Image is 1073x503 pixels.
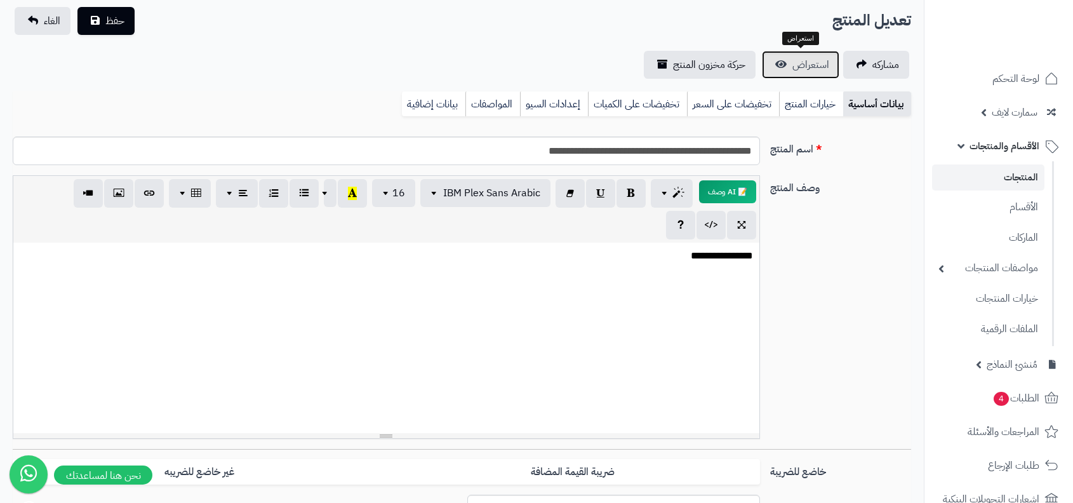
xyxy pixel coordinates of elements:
[932,285,1044,312] a: خيارات المنتجات
[372,179,415,207] button: 16
[843,51,909,79] a: مشاركه
[673,57,745,72] span: حركة مخزون المنتج
[15,7,70,35] a: الغاء
[392,185,405,201] span: 16
[520,91,588,117] a: إعدادات السيو
[420,179,550,207] button: IBM Plex Sans Arabic
[779,91,843,117] a: خيارات المنتج
[465,91,520,117] a: المواصفات
[44,13,60,29] span: الغاء
[932,450,1065,481] a: طلبات الإرجاع
[992,104,1037,121] span: سمارت لايف
[970,137,1039,155] span: الأقسام والمنتجات
[968,423,1039,441] span: المراجعات والأسئلة
[77,7,135,35] button: حفظ
[402,91,465,117] a: بيانات إضافية
[932,316,1044,343] a: الملفات الرقمية
[932,164,1044,191] a: المنتجات
[782,32,819,46] div: استعراض
[932,383,1065,413] a: الطلبات4
[932,224,1044,251] a: الماركات
[843,91,911,117] a: بيانات أساسية
[105,13,124,29] span: حفظ
[932,255,1044,282] a: مواصفات المنتجات
[762,51,839,79] a: استعراض
[832,8,911,34] h2: تعديل المنتج
[765,137,917,157] label: اسم المنتج
[932,64,1065,94] a: لوحة التحكم
[872,57,899,72] span: مشاركه
[988,457,1039,474] span: طلبات الإرجاع
[443,185,540,201] span: IBM Plex Sans Arabic
[765,175,917,196] label: وصف المنتج
[644,51,756,79] a: حركة مخزون المنتج
[932,194,1044,221] a: الأقسام
[932,417,1065,447] a: المراجعات والأسئلة
[687,91,779,117] a: تخفيضات على السعر
[765,459,917,480] label: خاضع للضريبة
[994,392,1009,406] span: 4
[699,180,756,203] button: 📝 AI وصف
[13,459,386,485] label: غير خاضع للضريبه
[987,356,1037,373] span: مُنشئ النماذج
[992,389,1039,407] span: الطلبات
[386,459,759,485] label: ضريبة القيمة المضافة
[588,91,687,117] a: تخفيضات على الكميات
[992,70,1039,88] span: لوحة التحكم
[792,57,829,72] span: استعراض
